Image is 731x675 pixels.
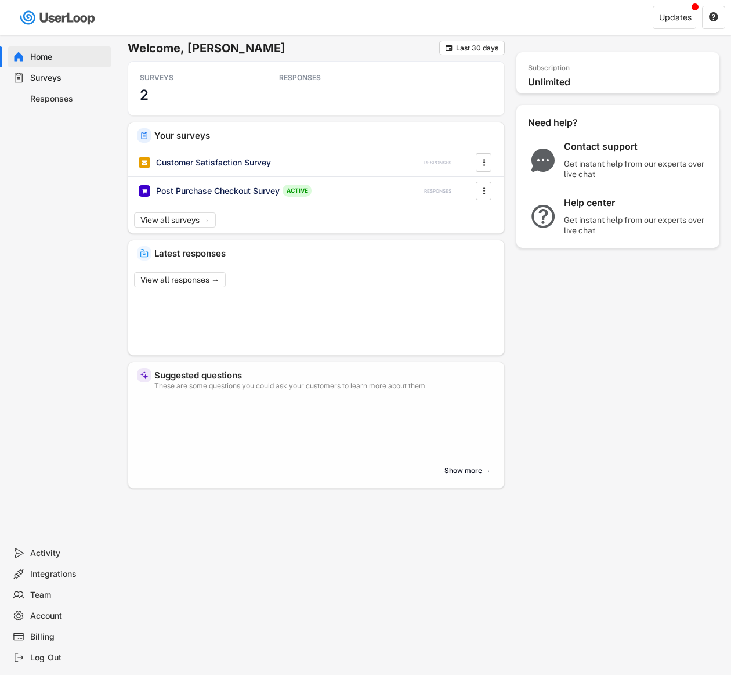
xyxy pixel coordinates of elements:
[30,93,107,104] div: Responses
[154,371,495,380] div: Suggested questions
[283,185,312,197] div: ACTIVE
[440,462,495,479] button: Show more →
[709,12,718,22] text: 
[564,140,709,153] div: Contact support
[30,52,107,63] div: Home
[444,44,453,52] button: 
[279,73,383,82] div: RESPONSES
[140,86,149,104] h3: 2
[659,13,692,21] div: Updates
[156,185,280,197] div: Post Purchase Checkout Survey
[564,215,709,236] div: Get instant help from our experts over live chat
[564,158,709,179] div: Get instant help from our experts over live chat
[30,652,107,663] div: Log Out
[154,131,495,140] div: Your surveys
[140,249,149,258] img: IncomingMajor.svg
[140,371,149,380] img: MagicMajor%20%28Purple%29.svg
[30,590,107,601] div: Team
[528,205,558,228] img: QuestionMarkInverseMajor.svg
[30,73,107,84] div: Surveys
[156,157,271,168] div: Customer Satisfaction Survey
[30,548,107,559] div: Activity
[424,160,451,166] div: RESPONSES
[30,611,107,622] div: Account
[564,197,709,209] div: Help center
[424,188,451,194] div: RESPONSES
[528,117,609,129] div: Need help?
[446,44,453,52] text: 
[154,249,495,258] div: Latest responses
[528,149,558,172] img: ChatMajor.svg
[30,569,107,580] div: Integrations
[134,212,216,228] button: View all surveys →
[478,182,490,200] button: 
[478,154,490,171] button: 
[708,12,719,23] button: 
[483,156,485,168] text: 
[528,76,714,88] div: Unlimited
[154,382,495,389] div: These are some questions you could ask your customers to learn more about them
[456,45,498,52] div: Last 30 days
[128,41,439,56] h6: Welcome, [PERSON_NAME]
[140,73,244,82] div: SURVEYS
[30,631,107,642] div: Billing
[528,64,570,73] div: Subscription
[483,185,485,197] text: 
[17,6,99,30] img: userloop-logo-01.svg
[134,272,226,287] button: View all responses →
